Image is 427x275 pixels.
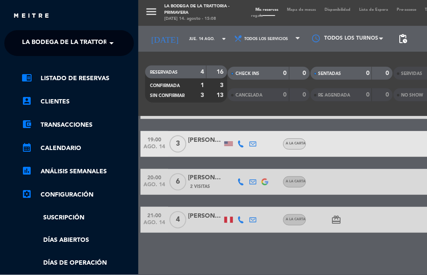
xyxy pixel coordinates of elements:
[22,143,134,153] a: calendar_monthCalendario
[22,72,32,83] i: chrome_reader_mode
[22,120,134,130] a: account_balance_walletTransacciones
[22,97,134,107] a: account_boxClientes
[22,236,134,246] a: Días abiertos
[22,142,32,153] i: calendar_month
[22,34,154,52] span: La Bodega de la Trattoria - Primavera
[22,166,32,176] i: assessment
[22,96,32,106] i: account_box
[22,190,134,200] a: Configuración
[22,166,134,177] a: assessmentANÁLISIS SEMANALES
[22,119,32,129] i: account_balance_wallet
[22,259,134,269] a: Días de Operación
[22,73,134,84] a: chrome_reader_modeListado de Reservas
[398,34,408,44] span: pending_actions
[13,13,50,19] img: MEITRE
[22,189,32,199] i: settings_applications
[22,213,134,223] a: Suscripción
